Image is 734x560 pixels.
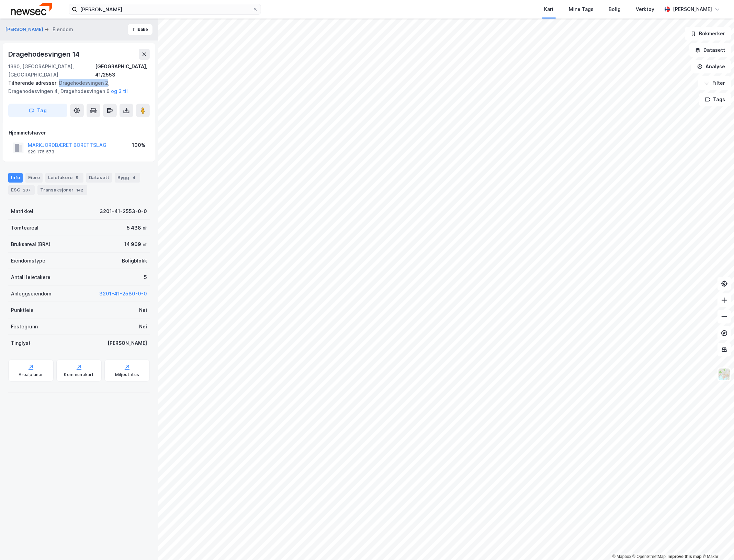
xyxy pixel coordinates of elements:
[75,187,84,194] div: 142
[131,174,137,181] div: 4
[700,527,734,560] iframe: Chat Widget
[99,290,147,298] button: 3201-41-2580-0-0
[144,273,147,281] div: 5
[115,173,140,183] div: Bygg
[8,104,67,117] button: Tag
[22,187,32,194] div: 207
[45,173,83,183] div: Leietakere
[53,25,73,34] div: Eiendom
[685,27,731,40] button: Bokmerker
[25,173,43,183] div: Eiere
[11,207,33,215] div: Matrikkel
[8,49,81,60] div: Dragehodesvingen 14
[8,79,144,95] div: Dragehodesvingen 2, Dragehodesvingen 4, Dragehodesvingen 6
[609,5,621,13] div: Bolig
[128,24,153,35] button: Tilbake
[11,257,45,265] div: Eiendomstype
[11,3,52,15] img: newsec-logo.f6e21ccffca1b3a03d2d.png
[77,4,252,14] input: Søk på adresse, matrikkel, gårdeiere, leietakere eller personer
[8,62,95,79] div: 1360, [GEOGRAPHIC_DATA], [GEOGRAPHIC_DATA]
[11,273,50,281] div: Antall leietakere
[124,240,147,248] div: 14 969 ㎡
[127,224,147,232] div: 5 438 ㎡
[100,207,147,215] div: 3201-41-2553-0-0
[11,290,52,298] div: Anleggseiendom
[132,141,145,149] div: 100%
[668,554,702,559] a: Improve this map
[28,149,54,155] div: 929 175 573
[19,372,43,377] div: Arealplaner
[8,173,23,183] div: Info
[9,129,149,137] div: Hjemmelshaver
[115,372,139,377] div: Miljøstatus
[74,174,81,181] div: 5
[691,60,731,73] button: Analyse
[37,185,87,195] div: Transaksjoner
[86,173,112,183] div: Datasett
[8,185,35,195] div: ESG
[718,368,731,381] img: Z
[689,43,731,57] button: Datasett
[11,240,50,248] div: Bruksareal (BRA)
[673,5,712,13] div: [PERSON_NAME]
[122,257,147,265] div: Boligblokk
[11,339,31,347] div: Tinglyst
[95,62,150,79] div: [GEOGRAPHIC_DATA], 41/2553
[139,306,147,314] div: Nei
[700,527,734,560] div: Kontrollprogram for chat
[544,5,554,13] div: Kart
[633,554,666,559] a: OpenStreetMap
[699,93,731,106] button: Tags
[698,76,731,90] button: Filter
[64,372,94,377] div: Kommunekart
[636,5,654,13] div: Verktøy
[11,224,38,232] div: Tomteareal
[569,5,594,13] div: Mine Tags
[5,26,45,33] button: [PERSON_NAME]
[612,554,631,559] a: Mapbox
[108,339,147,347] div: [PERSON_NAME]
[11,306,34,314] div: Punktleie
[139,323,147,331] div: Nei
[11,323,38,331] div: Festegrunn
[8,80,59,86] span: Tilhørende adresser:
